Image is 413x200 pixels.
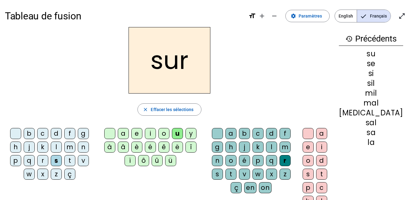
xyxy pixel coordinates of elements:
div: se [339,60,403,67]
div: mal [339,99,403,107]
div: h [10,142,21,153]
span: Paramètres [299,12,322,20]
div: la [339,139,403,146]
div: en [244,182,256,193]
div: m [280,142,291,153]
mat-button-toggle-group: Language selection [335,10,391,22]
div: f [280,128,291,139]
mat-icon: add [258,12,266,20]
div: g [212,142,223,153]
h3: Précédents [339,32,403,46]
div: s [212,169,223,180]
div: f [64,128,75,139]
div: ê [158,142,169,153]
div: s [303,169,314,180]
div: j [24,142,35,153]
div: z [280,169,291,180]
span: English [335,10,357,22]
mat-icon: close [143,107,148,112]
div: ü [165,155,176,166]
div: ç [64,169,75,180]
div: m [64,142,75,153]
div: i [145,128,156,139]
div: û [152,155,163,166]
div: b [24,128,35,139]
div: é [145,142,156,153]
div: b [239,128,250,139]
div: d [51,128,62,139]
div: w [24,169,35,180]
div: ô [138,155,149,166]
div: ï [125,155,136,166]
div: s [51,155,62,166]
div: z [51,169,62,180]
div: o [225,155,236,166]
div: si [339,70,403,77]
div: h [225,142,236,153]
div: t [64,155,75,166]
div: d [316,155,327,166]
div: a [118,128,129,139]
div: r [37,155,48,166]
div: v [239,169,250,180]
div: q [266,155,277,166]
mat-icon: format_size [248,12,256,20]
div: sal [339,119,403,126]
span: Français [357,10,391,22]
div: sa [339,129,403,136]
h1: Tableau de fusion [5,6,244,26]
div: v [78,155,89,166]
div: q [24,155,35,166]
div: â [118,142,129,153]
div: ç [231,182,242,193]
div: ë [172,142,183,153]
div: mil [339,90,403,97]
div: t [225,169,236,180]
div: sil [339,80,403,87]
div: su [339,50,403,58]
div: n [78,142,89,153]
div: p [10,155,21,166]
button: Augmenter la taille de la police [256,10,268,22]
button: Diminuer la taille de la police [268,10,280,22]
div: î [185,142,197,153]
h2: sur [129,27,210,94]
div: o [158,128,169,139]
div: j [239,142,250,153]
div: t [316,169,327,180]
div: e [131,128,142,139]
div: d [266,128,277,139]
button: Effacer les sélections [137,103,201,116]
div: à [104,142,115,153]
div: e [303,142,314,153]
div: y [185,128,197,139]
span: Effacer les sélections [151,106,193,113]
div: a [225,128,236,139]
div: x [266,169,277,180]
div: k [37,142,48,153]
div: [MEDICAL_DATA] [339,109,403,117]
div: c [37,128,48,139]
div: a [316,128,327,139]
div: é [239,155,250,166]
div: p [303,182,314,193]
div: u [172,128,183,139]
div: x [37,169,48,180]
div: w [252,169,264,180]
div: l [51,142,62,153]
button: Entrer en plein écran [396,10,408,22]
mat-icon: remove [271,12,278,20]
mat-icon: history [345,35,353,42]
mat-icon: settings [291,13,296,19]
button: Paramètres [285,10,330,22]
div: g [78,128,89,139]
div: r [280,155,291,166]
div: k [252,142,264,153]
div: on [259,182,272,193]
div: o [303,155,314,166]
div: i [316,142,327,153]
div: è [131,142,142,153]
div: l [266,142,277,153]
div: n [212,155,223,166]
div: c [252,128,264,139]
